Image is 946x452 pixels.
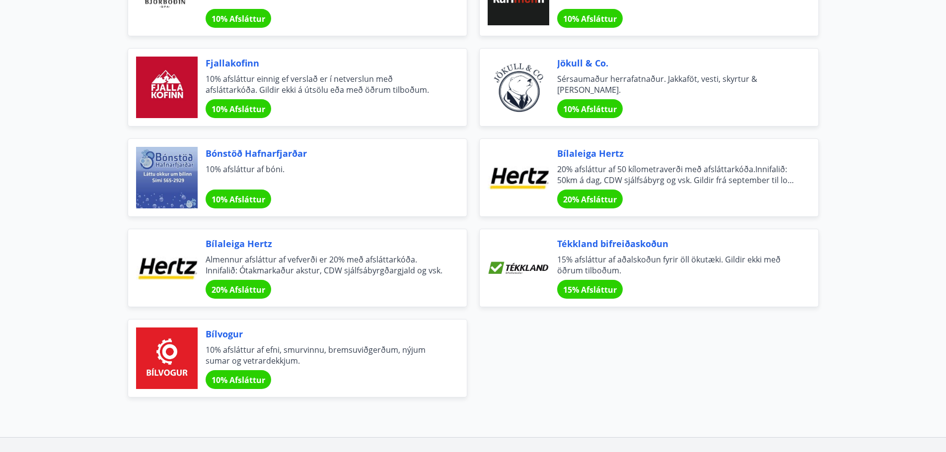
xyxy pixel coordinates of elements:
span: 10% afsláttur einnig ef verslað er í netverslun með afsláttarkóða. Gildir ekki á útsölu eða með ö... [206,73,443,95]
span: Tékkland bifreiðaskoðun [557,237,795,250]
span: 15% Afsláttur [563,284,617,295]
span: Bílvogur [206,327,443,340]
span: 10% Afsláttur [212,375,265,386]
span: Bónstöð Hafnarfjarðar [206,147,443,160]
span: Bílaleiga Hertz [557,147,795,160]
span: 10% Afsláttur [212,194,265,205]
span: 20% Afsláttur [563,194,617,205]
span: 10% Afsláttur [212,13,265,24]
span: Fjallakofinn [206,57,443,69]
span: Jökull & Co. [557,57,795,69]
span: 10% afsláttur af efni, smurvinnu, bremsuviðgerðum, nýjum sumar og vetrardekkjum. [206,344,443,366]
span: Bílaleiga Hertz [206,237,443,250]
span: 15% afsláttur af aðalskoðun fyrir öll ökutæki. Gildir ekki með öðrum tilboðum. [557,254,795,276]
span: 10% Afsláttur [563,104,617,115]
span: 20% afsláttur af 50 kílometraverði með afsláttarkóða.Innifalið: 50km á dag, CDW sjálfsábyrg og vs... [557,164,795,186]
span: 20% Afsláttur [212,284,265,295]
span: Almennur afsláttur af vefverði er 20% með afsláttarkóða. Innifalið: Ótakmarkaður akstur, CDW sjál... [206,254,443,276]
span: 10% Afsláttur [563,13,617,24]
span: 10% afsláttur af bóni. [206,164,443,186]
span: 10% Afsláttur [212,104,265,115]
span: Sérsaumaður herrafatnaður. Jakkaföt, vesti, skyrtur & [PERSON_NAME]. [557,73,795,95]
